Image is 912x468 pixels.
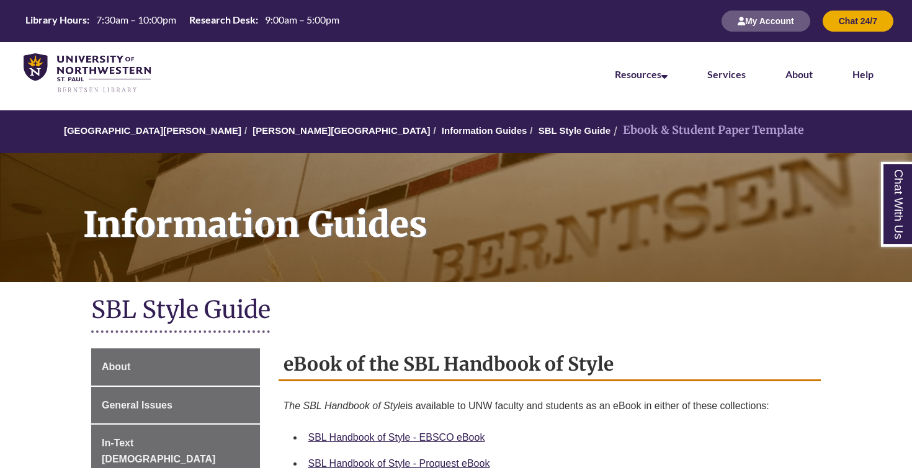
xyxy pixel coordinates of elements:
[96,14,176,25] span: 7:30am – 10:00pm
[610,121,804,139] li: Ebook & Student Paper Template
[265,14,339,25] span: 9:00am – 5:00pm
[308,432,485,443] a: SBL Handbook of Style - EBSCO eBook
[823,11,893,32] button: Chat 24/7
[64,125,241,136] a: [GEOGRAPHIC_DATA][PERSON_NAME]
[102,400,172,410] span: General Issues
[91,387,260,424] a: General Issues
[722,11,810,32] button: My Account
[20,13,344,29] table: Hours Today
[615,68,668,80] a: Resources
[284,400,406,411] em: The SBL Handbook of Style
[539,125,610,136] a: SBL Style Guide
[284,394,816,418] p: is available to UNW faculty and students as an eBook in either of these collections:
[91,348,260,386] a: About
[20,13,344,30] a: Hours Today
[823,15,893,26] a: Chat 24/7
[24,53,151,94] img: UNWSP Library Logo
[253,125,430,136] a: [PERSON_NAME][GEOGRAPHIC_DATA]
[184,13,260,27] th: Research Desk:
[707,68,746,80] a: Services
[279,348,821,381] h2: eBook of the SBL Handbook of Style
[722,15,810,26] a: My Account
[20,13,91,27] th: Library Hours:
[69,153,912,266] h1: Information Guides
[442,125,527,136] a: Information Guides
[785,68,813,80] a: About
[91,294,821,327] h1: SBL Style Guide
[852,68,874,80] a: Help
[102,361,130,372] span: About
